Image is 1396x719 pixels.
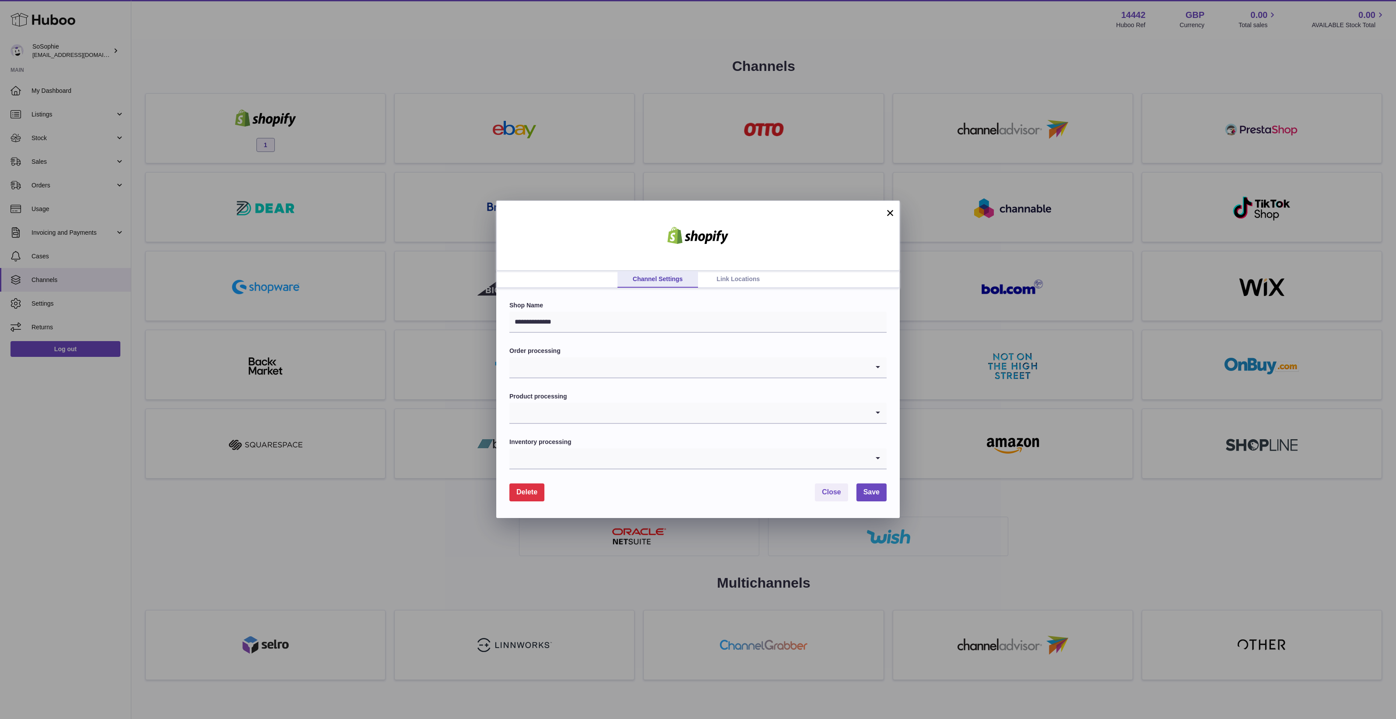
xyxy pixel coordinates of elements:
[509,357,869,377] input: Search for option
[509,403,887,424] div: Search for option
[509,301,887,310] label: Shop Name
[509,392,887,401] label: Product processing
[822,488,841,496] span: Close
[516,488,537,496] span: Delete
[509,483,544,501] button: Delete
[509,448,887,469] div: Search for option
[885,208,895,218] button: ×
[617,271,698,288] a: Channel Settings
[661,227,735,244] img: shopify
[863,488,880,496] span: Save
[698,271,779,288] a: Link Locations
[856,483,887,501] button: Save
[509,438,887,446] label: Inventory processing
[815,483,848,501] button: Close
[509,448,869,469] input: Search for option
[509,347,887,355] label: Order processing
[509,403,869,423] input: Search for option
[509,357,887,378] div: Search for option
